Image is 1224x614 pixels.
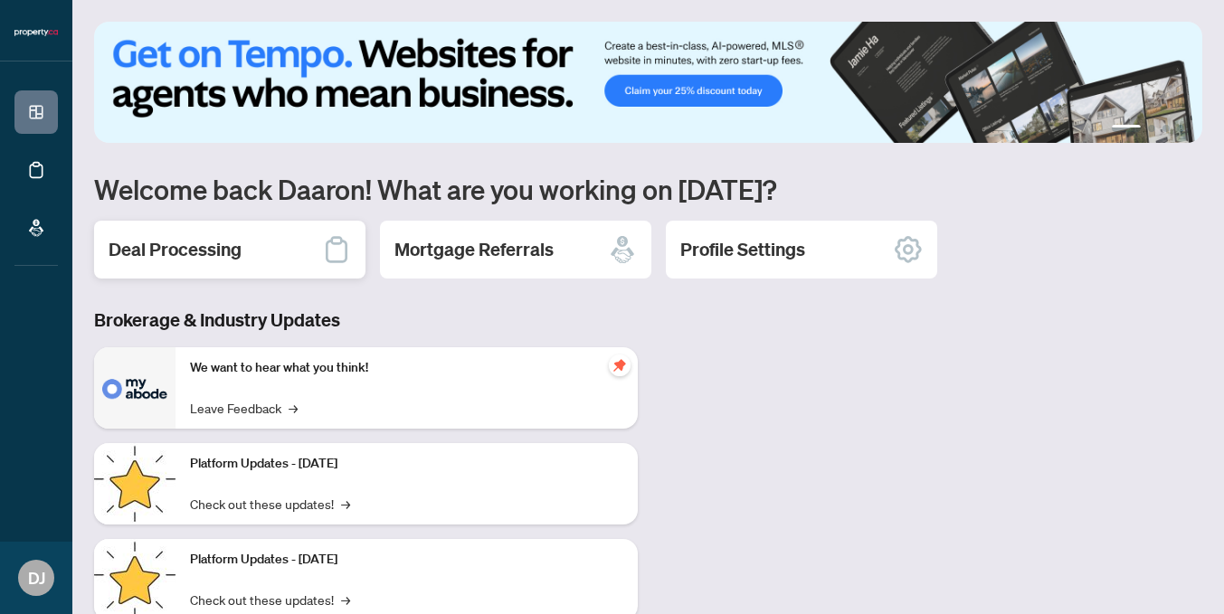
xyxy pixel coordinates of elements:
[609,354,631,376] span: pushpin
[1162,125,1170,132] button: 3
[341,590,350,609] span: →
[394,237,554,262] h2: Mortgage Referrals
[341,494,350,514] span: →
[28,565,45,590] span: DJ
[190,494,350,514] a: Check out these updates!→
[94,347,176,429] img: We want to hear what you think!
[109,237,242,262] h2: Deal Processing
[190,398,298,418] a: Leave Feedback→
[1177,125,1184,132] button: 4
[190,454,623,474] p: Platform Updates - [DATE]
[1152,551,1206,605] button: Open asap
[190,550,623,570] p: Platform Updates - [DATE]
[1148,125,1155,132] button: 2
[94,172,1202,206] h1: Welcome back Daaron! What are you working on [DATE]?
[680,237,805,262] h2: Profile Settings
[14,27,58,38] img: logo
[289,398,298,418] span: →
[1112,125,1141,132] button: 1
[94,443,176,524] img: Platform Updates - July 21, 2025
[190,358,623,378] p: We want to hear what you think!
[94,307,638,333] h3: Brokerage & Industry Updates
[94,22,1202,143] img: Slide 0
[190,590,350,609] a: Check out these updates!→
